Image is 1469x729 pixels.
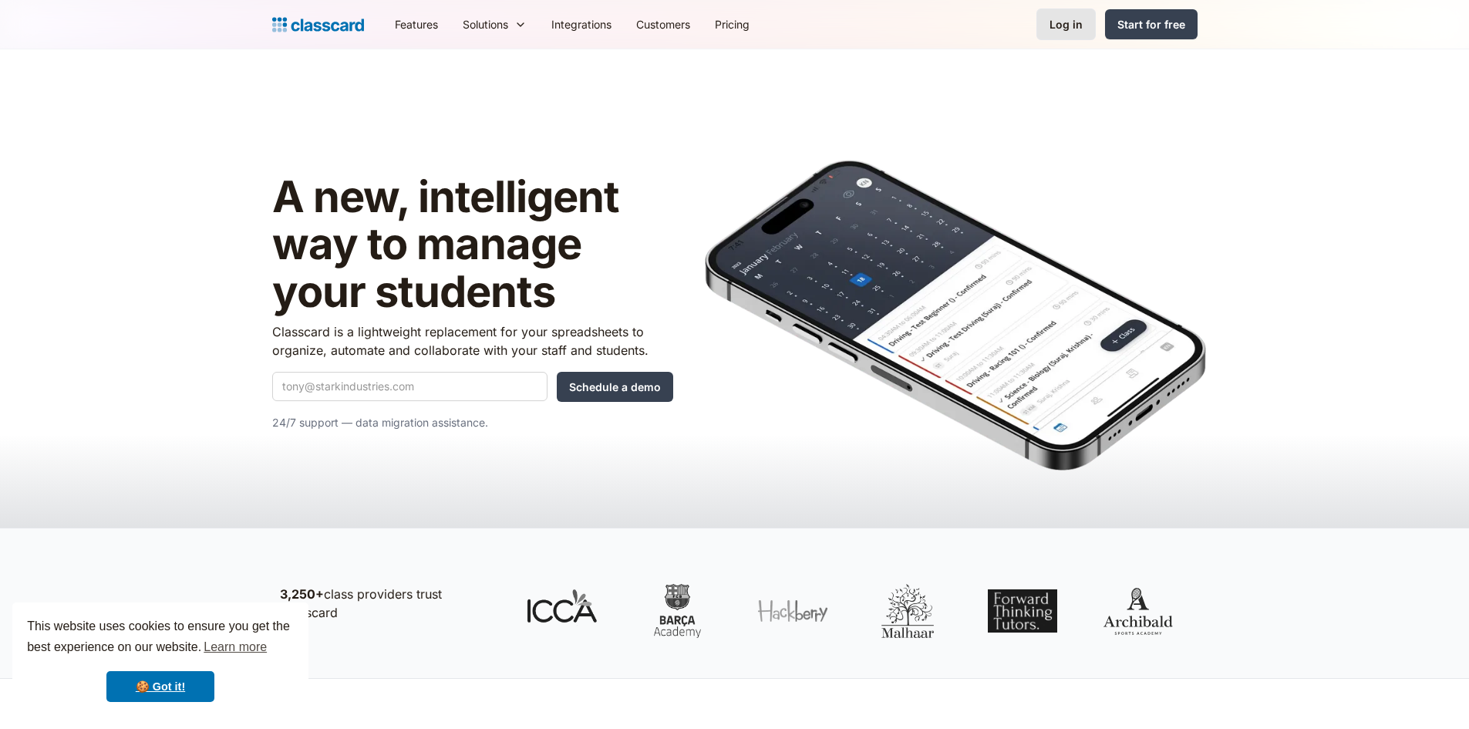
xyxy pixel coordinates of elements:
[201,636,269,659] a: learn more about cookies
[450,7,539,42] div: Solutions
[1105,9,1198,39] a: Start for free
[463,16,508,32] div: Solutions
[272,372,673,402] form: Quick Demo Form
[1036,8,1096,40] a: Log in
[539,7,624,42] a: Integrations
[382,7,450,42] a: Features
[272,413,673,432] p: 24/7 support — data migration assistance.
[624,7,702,42] a: Customers
[557,372,673,402] input: Schedule a demo
[280,585,496,622] p: class providers trust Classcard
[1050,16,1083,32] div: Log in
[27,617,294,659] span: This website uses cookies to ensure you get the best experience on our website.
[702,7,762,42] a: Pricing
[272,322,673,359] p: Classcard is a lightweight replacement for your spreadsheets to organize, automate and collaborat...
[106,671,214,702] a: dismiss cookie message
[1117,16,1185,32] div: Start for free
[272,372,548,401] input: tony@starkindustries.com
[272,174,673,316] h1: A new, intelligent way to manage your students
[12,602,308,717] div: cookieconsent
[280,586,324,602] strong: 3,250+
[272,14,364,35] a: Logo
